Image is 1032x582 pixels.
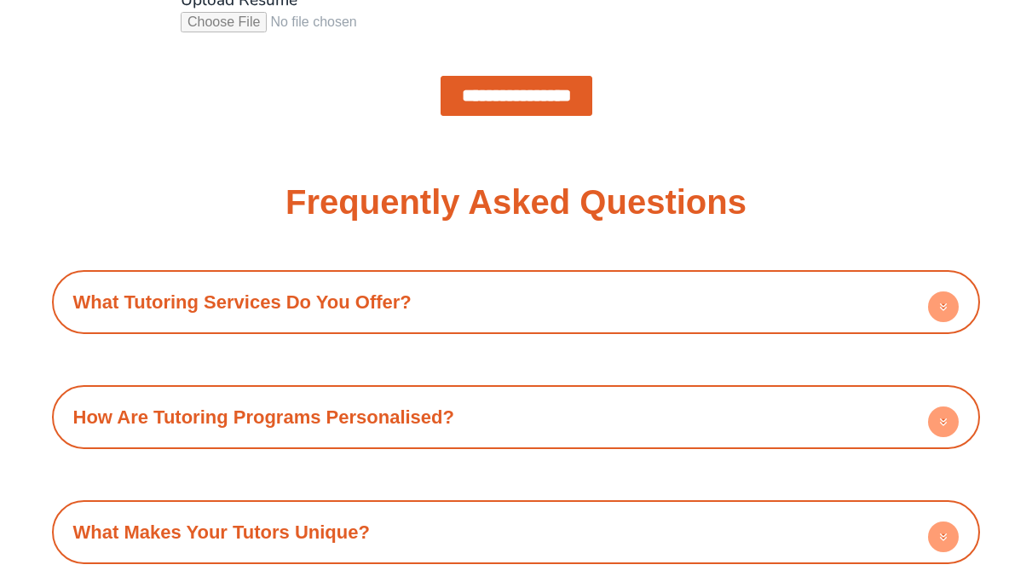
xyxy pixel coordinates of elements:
[285,185,747,219] h3: Frequently Asked Questions
[73,521,370,543] a: What Makes Your Tutors Unique?
[741,389,1032,582] iframe: Chat Widget
[61,279,972,326] h4: What Tutoring Services Do You Offer?
[73,291,412,313] a: What Tutoring Services Do You Offer?
[73,406,454,428] a: How Are Tutoring Programs Personalised?
[61,509,972,556] h4: What Makes Your Tutors Unique?
[61,394,972,441] h4: How Are Tutoring Programs Personalised?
